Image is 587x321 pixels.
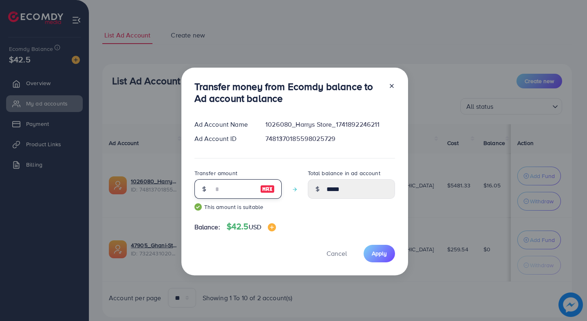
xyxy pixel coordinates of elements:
[194,222,220,232] span: Balance:
[194,203,282,211] small: This amount is suitable
[260,184,275,194] img: image
[259,120,401,129] div: 1026080_Harrys Store_1741892246211
[188,120,259,129] div: Ad Account Name
[364,245,395,262] button: Apply
[194,81,382,104] h3: Transfer money from Ecomdy balance to Ad account balance
[316,245,357,262] button: Cancel
[308,169,380,177] label: Total balance in ad account
[194,203,202,211] img: guide
[268,223,276,231] img: image
[227,222,276,232] h4: $42.5
[372,249,387,257] span: Apply
[194,169,237,177] label: Transfer amount
[188,134,259,143] div: Ad Account ID
[249,222,261,231] span: USD
[327,249,347,258] span: Cancel
[259,134,401,143] div: 7481370185598025729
